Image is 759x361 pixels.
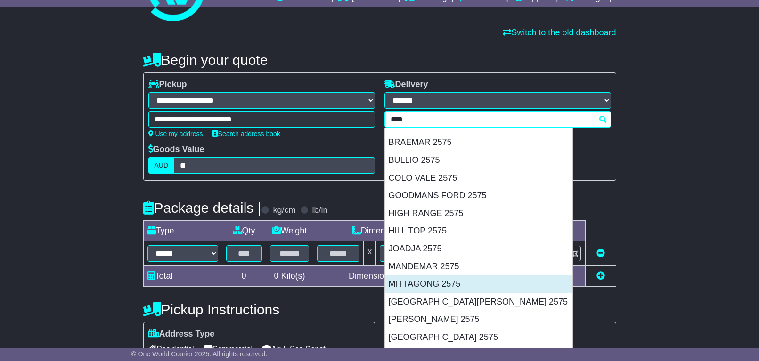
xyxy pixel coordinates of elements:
[385,152,572,169] div: BULLIO 2575
[143,266,222,287] td: Total
[266,266,313,287] td: Kilo(s)
[385,240,572,258] div: JOADJA 2575
[273,205,295,216] label: kg/cm
[384,80,428,90] label: Delivery
[148,130,203,137] a: Use my address
[596,271,605,281] a: Add new item
[385,205,572,223] div: HIGH RANGE 2575
[385,222,572,240] div: HILL TOP 2575
[385,187,572,205] div: GOODMANS FORD 2575
[148,80,187,90] label: Pickup
[148,144,204,155] label: Goods Value
[385,258,572,276] div: MANDEMAR 2575
[148,329,215,339] label: Address Type
[143,200,261,216] h4: Package details |
[385,329,572,346] div: [GEOGRAPHIC_DATA] 2575
[143,302,375,317] h4: Pickup Instructions
[313,221,489,241] td: Dimensions (L x W x H)
[212,130,280,137] a: Search address book
[385,134,572,152] div: BRAEMAR 2575
[364,241,376,266] td: x
[596,249,605,258] a: Remove this item
[148,342,194,356] span: Residential
[204,342,253,356] span: Commercial
[131,350,268,358] span: © One World Courier 2025. All rights reserved.
[222,221,266,241] td: Qty
[148,157,175,174] label: AUD
[385,293,572,311] div: [GEOGRAPHIC_DATA][PERSON_NAME] 2575
[266,221,313,241] td: Weight
[143,221,222,241] td: Type
[222,266,266,287] td: 0
[385,311,572,329] div: [PERSON_NAME] 2575
[312,205,327,216] label: lb/in
[384,111,611,128] typeahead: Please provide city
[262,342,326,356] span: Air & Sea Depot
[274,271,278,281] span: 0
[313,266,489,287] td: Dimensions in Centimetre(s)
[143,52,616,68] h4: Begin your quote
[503,28,616,37] a: Switch to the old dashboard
[385,169,572,187] div: COLO VALE 2575
[385,275,572,293] div: MITTAGONG 2575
